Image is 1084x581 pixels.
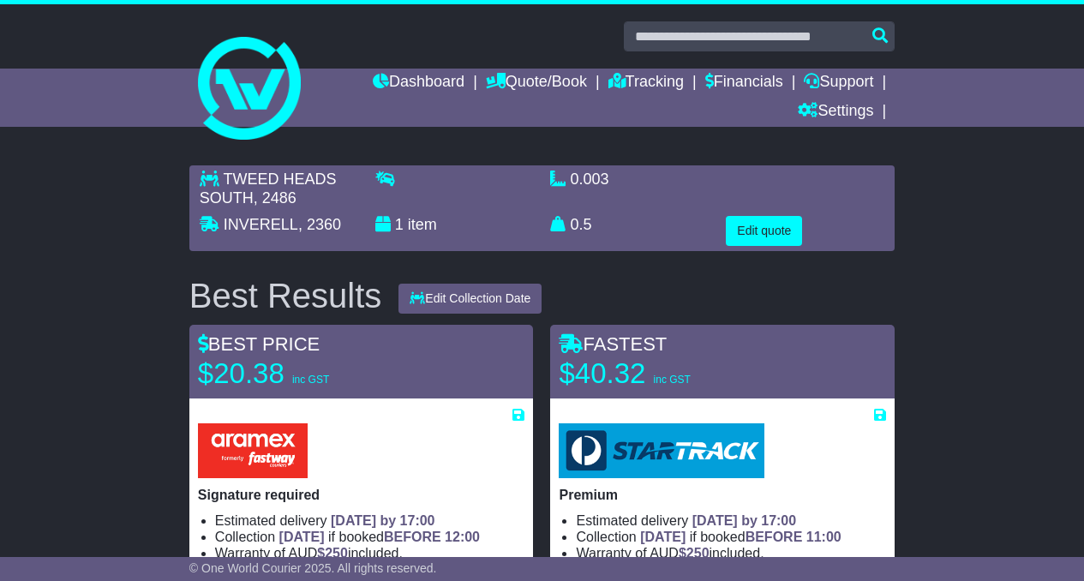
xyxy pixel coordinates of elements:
[559,423,764,478] img: StarTrack: Premium
[198,487,525,503] p: Signature required
[686,546,710,560] span: 250
[279,530,325,544] span: [DATE]
[198,333,320,355] span: BEST PRICE
[559,356,773,391] p: $40.32
[806,530,841,544] span: 11:00
[576,545,886,561] li: Warranty of AUD included.
[298,216,341,233] span: , 2360
[705,69,783,98] a: Financials
[654,374,691,386] span: inc GST
[571,216,592,233] span: 0.5
[679,546,710,560] span: $
[798,98,873,127] a: Settings
[325,546,348,560] span: 250
[576,512,886,529] li: Estimated delivery
[254,189,296,207] span: , 2486
[571,171,609,188] span: 0.003
[279,530,480,544] span: if booked
[445,530,480,544] span: 12:00
[189,561,437,575] span: © One World Courier 2025. All rights reserved.
[198,423,308,478] img: Aramex: Signature required
[373,69,464,98] a: Dashboard
[559,487,886,503] p: Premium
[746,530,803,544] span: BEFORE
[398,284,542,314] button: Edit Collection Date
[692,513,797,528] span: [DATE] by 17:00
[200,171,337,207] span: TWEED HEADS SOUTH
[198,356,412,391] p: $20.38
[408,216,437,233] span: item
[395,216,404,233] span: 1
[640,530,686,544] span: [DATE]
[317,546,348,560] span: $
[215,512,525,529] li: Estimated delivery
[608,69,684,98] a: Tracking
[726,216,802,246] button: Edit quote
[384,530,441,544] span: BEFORE
[215,545,525,561] li: Warranty of AUD included.
[486,69,587,98] a: Quote/Book
[559,333,667,355] span: FASTEST
[804,69,873,98] a: Support
[640,530,841,544] span: if booked
[331,513,435,528] span: [DATE] by 17:00
[224,216,298,233] span: INVERELL
[181,277,391,314] div: Best Results
[215,529,525,545] li: Collection
[576,529,886,545] li: Collection
[292,374,329,386] span: inc GST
